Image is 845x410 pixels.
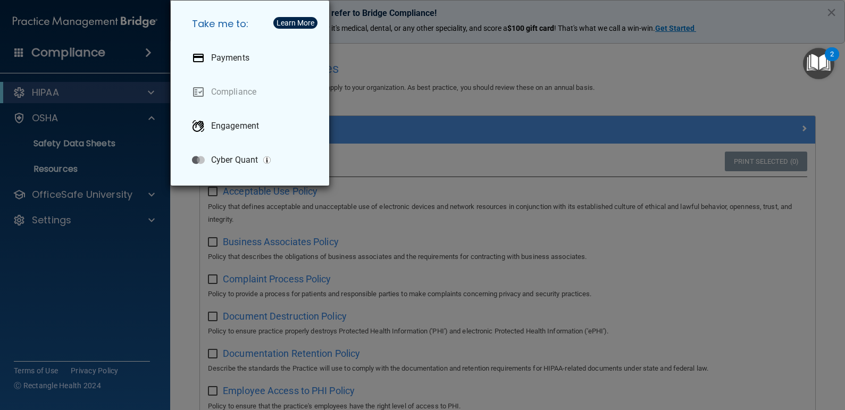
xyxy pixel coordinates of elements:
[211,121,259,131] p: Engagement
[830,54,834,68] div: 2
[183,77,321,107] a: Compliance
[183,111,321,141] a: Engagement
[183,9,321,39] h5: Take me to:
[277,19,314,27] div: Learn More
[183,43,321,73] a: Payments
[661,334,832,377] iframe: Drift Widget Chat Controller
[183,145,321,175] a: Cyber Quant
[211,155,258,165] p: Cyber Quant
[803,48,834,79] button: Open Resource Center, 2 new notifications
[211,53,249,63] p: Payments
[273,17,317,29] button: Learn More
